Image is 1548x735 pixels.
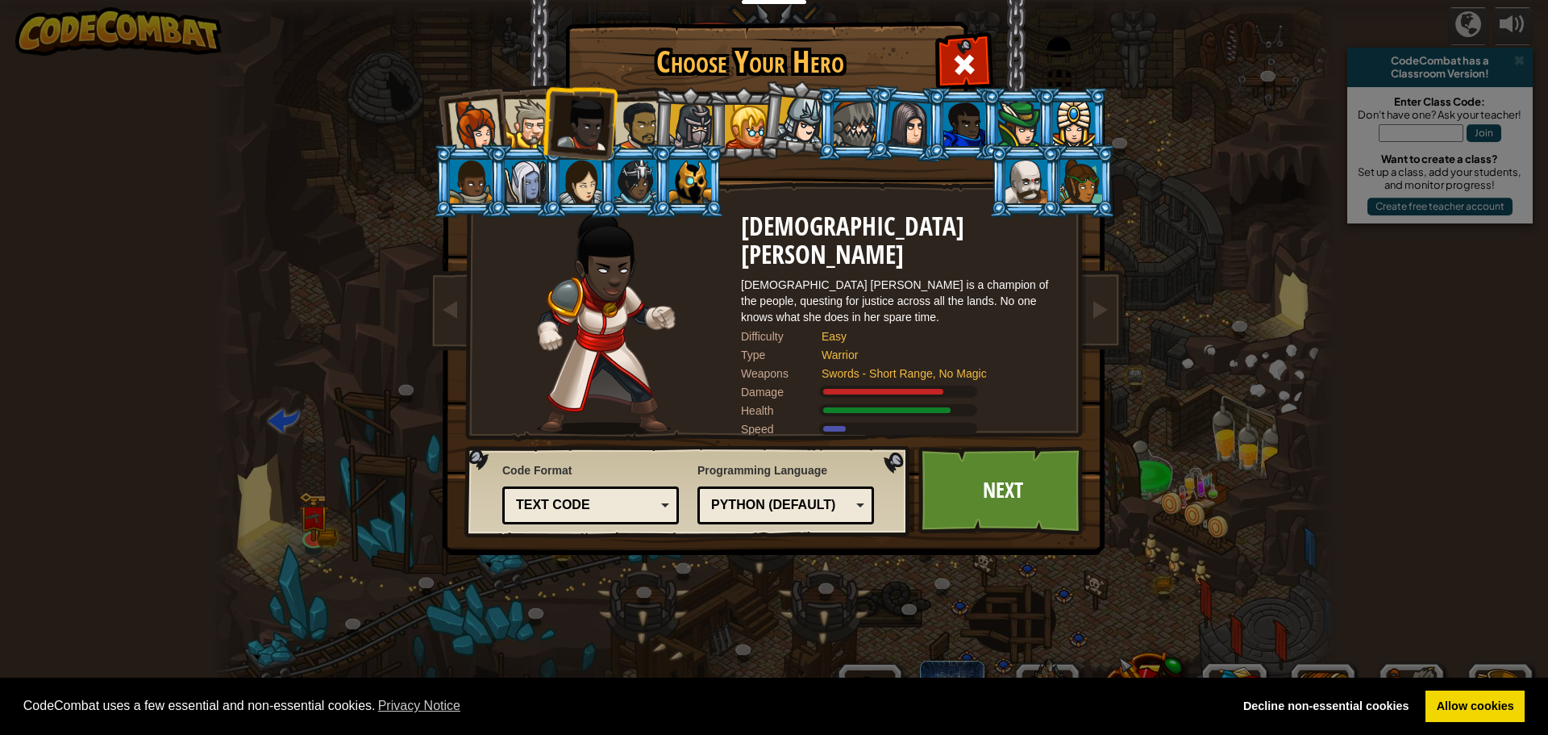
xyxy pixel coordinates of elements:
[988,144,1061,218] li: Okar Stompfoot
[464,446,914,538] img: language-selector-background.png
[539,81,618,161] li: Lady Ida Justheart
[741,347,822,363] div: Type
[822,365,1047,382] div: Swords - Short Range, No Magic
[817,87,889,161] li: Senick Steelclaw
[543,144,615,218] li: Illia Shieldsmith
[23,694,1220,718] span: CodeCombat uses a few essential and non-essential cookies.
[822,328,1047,345] div: Easy
[981,87,1054,161] li: Naria of the Leaf
[651,86,727,163] li: Amara Arrowhead
[1232,691,1420,723] a: deny cookies
[652,144,725,218] li: Ritic the Cold
[741,384,1063,400] div: Deals 120% of listed Warrior weapon damage.
[502,462,679,478] span: Code Format
[376,694,464,718] a: learn more about cookies
[741,421,1063,437] div: Moves at 6 meters per second.
[741,365,822,382] div: Weapons
[741,384,822,400] div: Damage
[597,144,670,218] li: Usara Master Wizard
[597,86,671,161] li: Alejandro the Duelist
[697,462,874,478] span: Programming Language
[1036,87,1109,161] li: Pender Spellbane
[433,144,506,218] li: Arryn Stonewall
[537,213,676,435] img: champion-pose.png
[741,277,1063,325] div: [DEMOGRAPHIC_DATA] [PERSON_NAME] is a champion of the people, questing for justice across all the...
[568,45,931,79] h1: Choose Your Hero
[707,87,780,161] li: Miss Hushbaum
[741,421,822,437] div: Speed
[516,496,655,515] div: Text code
[869,85,947,163] li: Omarn Brewstone
[741,213,1063,269] h2: [DEMOGRAPHIC_DATA] [PERSON_NAME]
[741,403,822,419] div: Health
[822,347,1047,363] div: Warrior
[741,403,1063,419] div: Gains 140% of listed Warrior armor health.
[741,328,822,345] div: Difficulty
[1043,144,1116,218] li: Zana Woodheart
[918,446,1087,535] a: Next
[488,144,560,218] li: Nalfar Cryptor
[758,77,838,158] li: Hattori Hanzō
[1425,691,1525,723] a: allow cookies
[711,496,851,515] div: Python (Default)
[430,84,509,163] li: Captain Anya Weston
[488,85,560,158] li: Sir Tharin Thunderfist
[926,87,999,161] li: Gordon the Stalwart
